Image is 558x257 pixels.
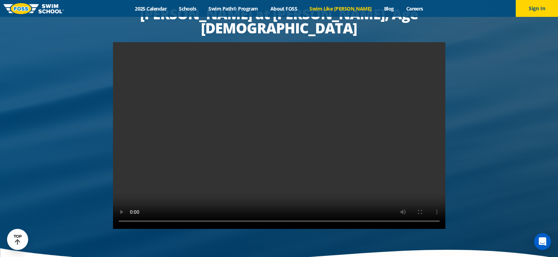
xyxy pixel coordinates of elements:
[4,3,64,14] img: FOSS Swim School Logo
[534,233,551,250] div: Open Intercom Messenger
[173,5,202,12] a: Schools
[129,5,173,12] a: 2025 Calendar
[113,7,445,35] h2: [PERSON_NAME] at [PERSON_NAME], Age [DEMOGRAPHIC_DATA]
[14,234,22,245] div: TOP
[303,5,378,12] a: Swim Like [PERSON_NAME]
[378,5,400,12] a: Blog
[264,5,303,12] a: About FOSS
[202,5,264,12] a: Swim Path® Program
[400,5,429,12] a: Careers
